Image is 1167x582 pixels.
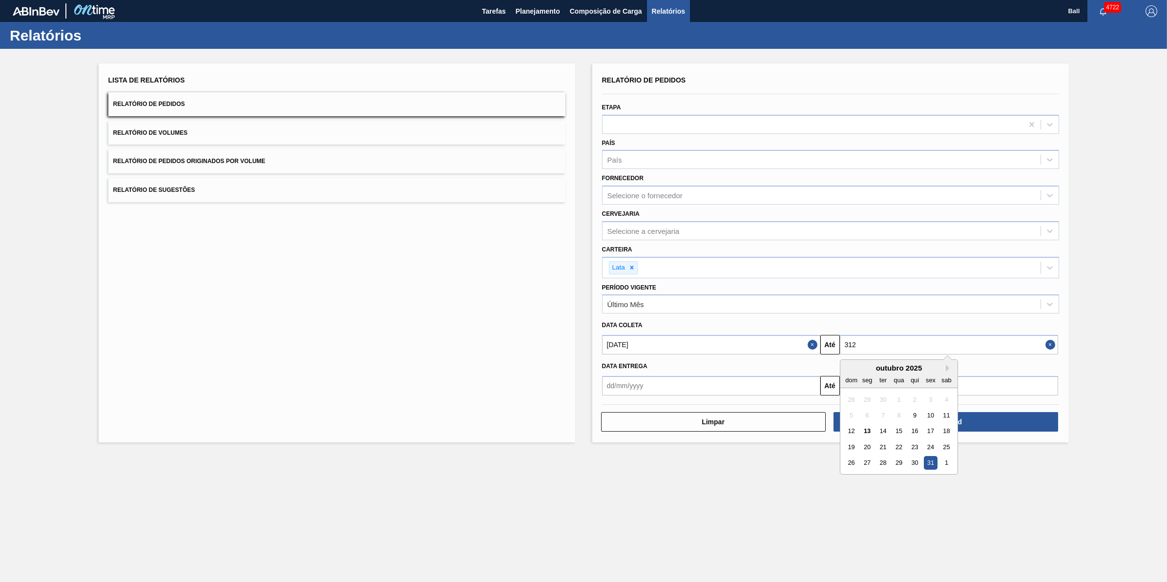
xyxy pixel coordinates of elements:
span: Relatório de Pedidos [602,76,686,84]
button: Download [834,412,1058,432]
div: Choose terça-feira, 21 de outubro de 2025 [876,440,889,454]
div: Choose sexta-feira, 10 de outubro de 2025 [924,409,937,422]
label: Etapa [602,104,621,111]
input: dd/mm/yyyy [840,335,1058,354]
img: TNhmsLtSVTkK8tSr43FrP2fwEKptu5GPRR3wAAAABJRU5ErkJggg== [13,7,60,16]
div: Choose terça-feira, 14 de outubro de 2025 [876,425,889,438]
button: Next Month [946,365,953,372]
img: Logout [1146,5,1157,17]
button: Notificações [1087,4,1119,18]
span: Relatório de Pedidos Originados por Volume [113,158,266,165]
span: Data Entrega [602,363,647,370]
div: Selecione o fornecedor [607,191,683,200]
div: Not available segunda-feira, 29 de setembro de 2025 [860,393,874,406]
label: Período Vigente [602,284,656,291]
div: Choose segunda-feira, 27 de outubro de 2025 [860,457,874,470]
button: Close [808,335,820,354]
div: Choose quinta-feira, 16 de outubro de 2025 [908,425,921,438]
div: Choose sexta-feira, 17 de outubro de 2025 [924,425,937,438]
div: País [607,156,622,164]
input: dd/mm/yyyy [602,335,820,354]
input: dd/mm/yyyy [602,376,820,395]
button: Relatório de Sugestões [108,178,565,202]
div: qua [892,374,905,387]
div: Choose quarta-feira, 29 de outubro de 2025 [892,457,905,470]
button: Relatório de Volumes [108,121,565,145]
span: Relatório de Pedidos [113,101,185,107]
div: Selecione a cervejaria [607,227,680,235]
div: Choose sábado, 11 de outubro de 2025 [939,409,953,422]
span: Tarefas [482,5,506,17]
div: Choose quinta-feira, 23 de outubro de 2025 [908,440,921,454]
div: Choose segunda-feira, 13 de outubro de 2025 [860,425,874,438]
div: Choose sexta-feira, 24 de outubro de 2025 [924,440,937,454]
span: Relatório de Sugestões [113,187,195,193]
span: Lista de Relatórios [108,76,185,84]
div: sab [939,374,953,387]
div: Choose domingo, 26 de outubro de 2025 [845,457,858,470]
div: Not available segunda-feira, 6 de outubro de 2025 [860,409,874,422]
div: Not available terça-feira, 30 de setembro de 2025 [876,393,889,406]
div: qui [908,374,921,387]
button: Relatório de Pedidos Originados por Volume [108,149,565,173]
span: Composição de Carga [570,5,642,17]
button: Close [1045,335,1058,354]
div: Choose sexta-feira, 31 de outubro de 2025 [924,457,937,470]
div: Choose quinta-feira, 9 de outubro de 2025 [908,409,921,422]
div: outubro 2025 [840,364,958,372]
h1: Relatórios [10,30,183,41]
label: Cervejaria [602,210,640,217]
div: Choose quinta-feira, 30 de outubro de 2025 [908,457,921,470]
div: Not available sexta-feira, 3 de outubro de 2025 [924,393,937,406]
div: seg [860,374,874,387]
button: Limpar [601,412,826,432]
span: Data coleta [602,322,643,329]
button: Relatório de Pedidos [108,92,565,116]
div: ter [876,374,889,387]
div: Último Mês [607,300,644,309]
div: Not available terça-feira, 7 de outubro de 2025 [876,409,889,422]
div: Choose terça-feira, 28 de outubro de 2025 [876,457,889,470]
label: Fornecedor [602,175,644,182]
div: Lata [609,262,626,274]
span: Relatório de Volumes [113,129,188,136]
label: País [602,140,615,146]
div: month 2025-10 [843,392,954,471]
div: Not available sábado, 4 de outubro de 2025 [939,393,953,406]
div: Choose quarta-feira, 15 de outubro de 2025 [892,425,905,438]
div: Not available quarta-feira, 1 de outubro de 2025 [892,393,905,406]
div: Not available domingo, 5 de outubro de 2025 [845,409,858,422]
div: Not available domingo, 28 de setembro de 2025 [845,393,858,406]
div: Choose domingo, 12 de outubro de 2025 [845,425,858,438]
button: Até [820,376,840,395]
div: Not available quinta-feira, 2 de outubro de 2025 [908,393,921,406]
span: 4722 [1104,2,1121,13]
span: Relatórios [652,5,685,17]
div: Choose sábado, 18 de outubro de 2025 [939,425,953,438]
div: Choose sábado, 1 de novembro de 2025 [939,457,953,470]
button: Até [820,335,840,354]
div: Choose sábado, 25 de outubro de 2025 [939,440,953,454]
span: Planejamento [516,5,560,17]
div: Choose segunda-feira, 20 de outubro de 2025 [860,440,874,454]
div: Not available quarta-feira, 8 de outubro de 2025 [892,409,905,422]
div: Choose domingo, 19 de outubro de 2025 [845,440,858,454]
div: sex [924,374,937,387]
div: dom [845,374,858,387]
div: Choose quarta-feira, 22 de outubro de 2025 [892,440,905,454]
label: Carteira [602,246,632,253]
